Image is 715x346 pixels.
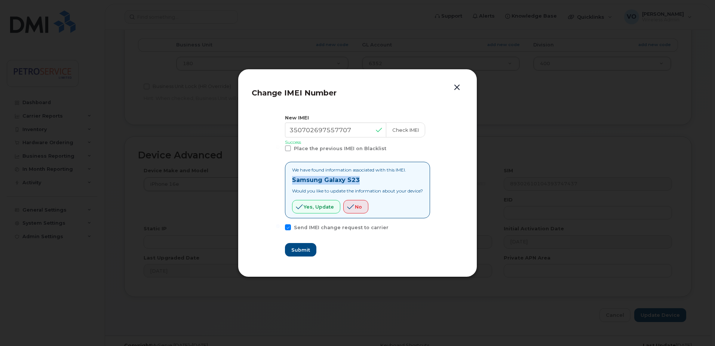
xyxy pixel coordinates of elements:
button: Check IMEI [386,122,425,137]
input: Place the previous IMEI on Blacklist [276,145,280,149]
p: We have found information associated with this IMEI. [292,167,423,173]
button: No [343,200,368,213]
p: Success [285,139,430,145]
strong: Samsung Galaxy S23 [292,176,360,183]
button: Yes, update [292,200,340,213]
p: Would you like to update the information about your device? [292,188,423,194]
div: New IMEI [285,114,430,121]
span: Change IMEI Number [252,88,337,97]
input: Send IMEI change request to carrier [276,224,280,228]
span: Place the previous IMEI on Blacklist [294,146,386,151]
span: Yes, update [304,203,334,210]
span: No [355,203,362,210]
span: Send IMEI change request to carrier [294,225,389,230]
span: Submit [291,246,310,254]
button: Submit [285,243,316,257]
